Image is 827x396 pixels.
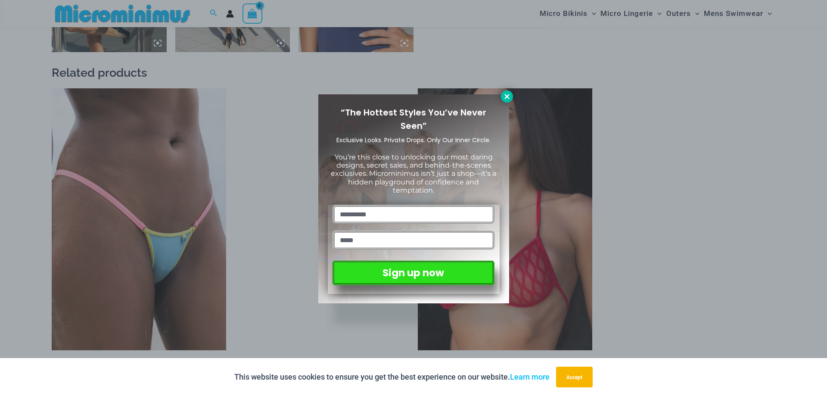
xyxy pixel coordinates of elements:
span: You’re this close to unlocking our most daring designs, secret sales, and behind-the-scenes exclu... [331,153,496,194]
a: Learn more [510,372,550,381]
button: Sign up now [333,261,494,285]
button: Accept [556,367,593,387]
button: Close [501,90,513,103]
p: This website uses cookies to ensure you get the best experience on our website. [234,371,550,384]
span: Exclusive Looks. Private Drops. Only Our Inner Circle. [336,136,491,144]
span: “The Hottest Styles You’ve Never Seen” [341,106,486,132]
